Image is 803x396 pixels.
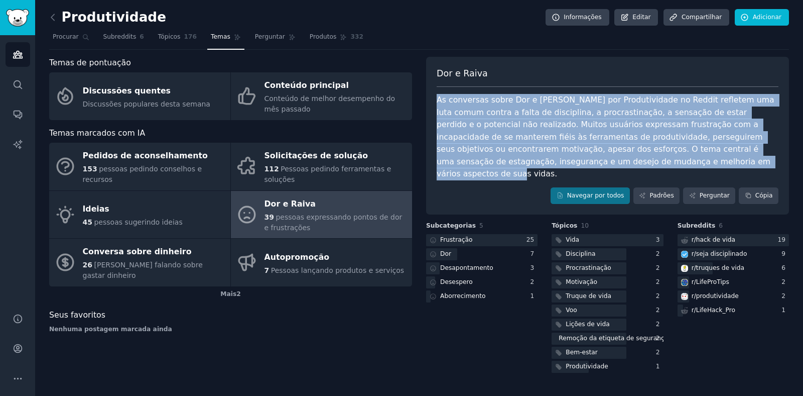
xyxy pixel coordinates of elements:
font: 39 [264,213,274,221]
font: 25 [526,236,534,243]
font: pessoas expressando pontos de dor e frustrações [264,213,403,232]
img: Dicas de VidaPro [681,279,688,286]
a: Navegar por todos [551,187,630,205]
font: Tópicos [552,222,577,229]
a: Remoção da etiqueta de segurança2 [552,333,663,345]
a: Disciplina2 [552,248,663,261]
a: Tópicos176 [155,29,200,50]
font: Temas de pontuação [49,58,131,67]
font: 3 [530,264,534,271]
font: Editar [632,14,650,21]
font: Truque de vida [566,292,611,300]
font: Produtividade [62,10,166,25]
font: 332 [350,33,363,40]
font: As conversas sobre Dor e [PERSON_NAME] por Produtividade no Reddit refletem uma luta comum contra... [437,95,777,178]
font: Solicitações de solução [264,151,368,160]
a: Discussões quentesDiscussões populares desta semana [49,72,230,120]
font: 2 [781,292,785,300]
font: Discussões populares desta semana [83,100,210,108]
font: Procurar [53,33,79,40]
a: Procurar [49,29,93,50]
a: Dor e Raiva39pessoas expressando pontos de dor e frustrações [231,191,412,239]
font: 2 [656,335,660,342]
font: Aborrecimento [440,292,485,300]
font: 7 [264,266,270,274]
font: Seus favoritos [49,310,105,320]
a: Compartilhar [663,9,729,26]
font: Adicionar [753,14,781,21]
font: Temas marcados com IA [49,128,145,138]
a: Motivação2 [552,276,663,289]
font: 9 [781,250,785,257]
font: Temas [211,33,230,40]
font: pessoas pedindo conselhos e recursos [83,165,202,183]
a: Desespero2 [426,276,538,289]
font: r/ [692,250,696,257]
font: Desespero [440,278,473,285]
font: Pedidos de aconselhamento [83,151,208,160]
font: Disciplina [566,250,595,257]
font: 2 [656,292,660,300]
font: Pessoas lançando produtos e serviços [271,266,404,274]
font: 6 [140,33,144,40]
font: Conteúdo de melhor desempenho do mês passado [264,94,395,113]
font: LifeProTips [696,278,729,285]
font: 2 [656,278,660,285]
font: Padrões [649,192,674,199]
a: Desapontamento3 [426,262,538,275]
font: 2 [656,264,660,271]
a: Produtos332 [306,29,367,50]
a: r/LifeHack_Pro1 [678,305,789,317]
font: 2 [656,321,660,328]
img: truques de vida [681,265,688,272]
font: 7 [530,250,534,257]
font: 6 [719,222,723,229]
font: Produtos [310,33,337,40]
font: Conversa sobre dinheiro [83,247,192,256]
font: Compartilhar [682,14,722,21]
a: Pedidos de aconselhamento153pessoas pedindo conselhos e recursos [49,143,230,190]
font: Dor e Raiva [264,199,316,209]
a: Produtividade1 [552,361,663,373]
font: 45 [83,218,92,226]
font: 2 [656,250,660,257]
a: Informações [546,9,609,26]
font: produtividade [696,292,739,300]
a: Truque de vida2 [552,290,663,303]
font: 112 [264,165,279,173]
font: Pessoas pedindo ferramentas e soluções [264,165,391,183]
font: 1 [781,307,785,314]
font: pessoas sugerindo ideias [94,218,182,226]
font: Bem-estar [566,349,598,356]
a: Autopromoção7Pessoas lançando produtos e serviços [231,239,412,286]
font: hack de vida [696,236,735,243]
a: Conversa sobre dinheiro26[PERSON_NAME] falando sobre gastar dinheiro [49,239,230,286]
font: 1 [530,292,534,300]
a: Subreddits6 [100,29,148,50]
font: 176 [184,33,197,40]
font: Dor e Raiva [437,68,488,78]
a: Editar [614,9,658,26]
font: Discussões quentes [83,86,171,95]
font: 19 [777,236,785,243]
img: produtividade [681,293,688,300]
font: Voo [566,307,577,314]
font: Produtividade [566,363,608,370]
font: r/ [692,307,696,314]
a: Perguntar [251,29,299,50]
font: Tópicos [158,33,181,40]
font: 153 [83,165,97,173]
img: seja disciplinado [681,251,688,258]
a: Aborrecimento1 [426,290,538,303]
font: r/ [692,264,696,271]
font: Mais [220,290,236,298]
button: Cópia [739,187,778,205]
font: Conteúdo principal [264,80,349,90]
font: Ideias [83,204,109,214]
font: Cópia [755,192,773,199]
font: Frustração [440,236,472,243]
a: Ideias45pessoas sugerindo ideias [49,191,230,239]
font: Motivação [566,278,597,285]
font: Vida [566,236,579,243]
font: Perguntar [700,192,730,199]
